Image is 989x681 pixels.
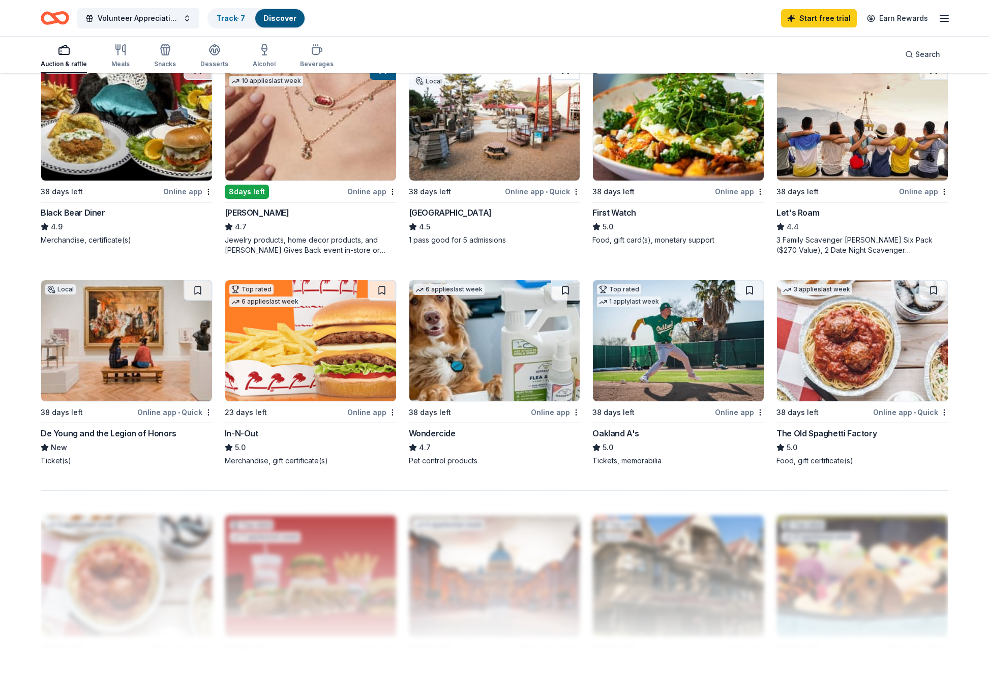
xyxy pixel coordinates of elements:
div: 3 Family Scavenger [PERSON_NAME] Six Pack ($270 Value), 2 Date Night Scavenger [PERSON_NAME] Two ... [776,235,948,255]
img: Image for Kendra Scott [225,60,396,181]
div: Online app Quick [505,185,580,198]
img: Image for The Old Spaghetti Factory [777,280,948,401]
a: Track· 7 [217,14,245,22]
div: The Old Spaghetti Factory [776,427,877,439]
img: Image for First Watch [593,60,764,181]
div: 10 applies last week [229,76,303,86]
a: Image for Black Bear DinerTop rated38 days leftOnline appBlack Bear Diner4.9Merchandise, certific... [41,59,213,245]
button: Beverages [300,40,334,73]
div: 38 days left [41,186,83,198]
div: Top rated [597,284,641,294]
span: 4.5 [419,221,430,233]
div: 38 days left [409,186,451,198]
div: De Young and the Legion of Honors [41,427,176,439]
div: 8 days left [225,185,269,199]
img: Image for Let's Roam [777,60,948,181]
button: Auction & raffle [41,40,87,73]
div: Auction & raffle [41,60,87,68]
span: 5.0 [235,441,246,454]
img: Image for Wondercide [409,280,580,401]
div: Pet control products [409,456,581,466]
img: Image for In-N-Out [225,280,396,401]
span: • [914,408,916,417]
div: Ticket(s) [41,456,213,466]
div: 38 days left [776,406,819,419]
div: Online app [715,185,764,198]
div: 38 days left [41,406,83,419]
span: 5.0 [603,441,613,454]
span: 5.0 [787,441,797,454]
button: Track· 7Discover [207,8,306,28]
span: 4.9 [51,221,63,233]
button: Volunteer Appreciation Picnic [77,8,199,28]
div: Food, gift card(s), monetary support [592,235,764,245]
div: Top rated [229,284,274,294]
div: 38 days left [776,186,819,198]
a: Image for In-N-OutTop rated6 applieslast week23 days leftOnline appIn-N-Out5.0Merchandise, gift c... [225,280,397,466]
div: Tickets, memorabilia [592,456,764,466]
div: 38 days left [409,406,451,419]
a: Earn Rewards [861,9,934,27]
div: 38 days left [592,186,635,198]
img: Image for Oakland A's [593,280,764,401]
button: Search [897,44,948,65]
div: Online app [163,185,213,198]
div: Online app [531,406,580,419]
div: Meals [111,60,130,68]
a: Image for Kendra ScottTop rated10 applieslast week8days leftOnline app[PERSON_NAME]4.7Jewelry pro... [225,59,397,255]
div: 23 days left [225,406,267,419]
span: • [546,188,548,196]
a: Image for The Old Spaghetti Factory3 applieslast week38 days leftOnline app•QuickThe Old Spaghett... [776,280,948,466]
a: Image for Wondercide6 applieslast week38 days leftOnline appWondercide4.7Pet control products [409,280,581,466]
a: Image for First Watch2 applieslast week38 days leftOnline appFirst Watch5.0Food, gift card(s), mo... [592,59,764,245]
div: Black Bear Diner [41,206,105,219]
a: Home [41,6,69,30]
span: 5.0 [603,221,613,233]
div: 38 days left [592,406,635,419]
div: Local [413,76,444,86]
span: 4.7 [419,441,431,454]
div: First Watch [592,206,636,219]
div: Oakland A's [592,427,639,439]
div: Local [45,284,76,294]
img: Image for De Young and the Legion of Honors [41,280,212,401]
span: 4.7 [235,221,247,233]
div: [PERSON_NAME] [225,206,289,219]
span: New [51,441,67,454]
div: Online app [899,185,948,198]
div: Wondercide [409,427,456,439]
div: Snacks [154,60,176,68]
div: In-N-Out [225,427,258,439]
div: Desserts [200,60,228,68]
div: Merchandise, certificate(s) [41,235,213,245]
div: Online app [347,406,397,419]
div: Beverages [300,60,334,68]
div: Merchandise, gift certificate(s) [225,456,397,466]
div: Let's Roam [776,206,819,219]
div: 1 pass good for 5 admissions [409,235,581,245]
a: Discover [263,14,296,22]
button: Meals [111,40,130,73]
div: 3 applies last week [781,284,852,295]
div: 1 apply last week [597,297,661,307]
span: • [178,408,180,417]
img: Image for Bay Area Discovery Museum [409,60,580,181]
div: Online app [715,406,764,419]
div: Online app Quick [873,406,948,419]
div: Online app [347,185,397,198]
a: Image for Let's Roam2 applieslast week38 days leftOnline appLet's Roam4.43 Family Scavenger [PERS... [776,59,948,255]
span: Search [915,48,940,61]
button: Snacks [154,40,176,73]
div: [GEOGRAPHIC_DATA] [409,206,492,219]
img: Image for Black Bear Diner [41,60,212,181]
button: Alcohol [253,40,276,73]
a: Image for Bay Area Discovery Museum1 applylast weekLocal38 days leftOnline app•Quick[GEOGRAPHIC_D... [409,59,581,245]
div: Food, gift certificate(s) [776,456,948,466]
div: 6 applies last week [229,297,301,307]
span: 4.4 [787,221,799,233]
a: Start free trial [781,9,857,27]
a: Image for Oakland A'sTop rated1 applylast week38 days leftOnline appOakland A's5.0Tickets, memora... [592,280,764,466]
div: 6 applies last week [413,284,485,295]
button: Desserts [200,40,228,73]
a: Image for De Young and the Legion of HonorsLocal38 days leftOnline app•QuickDe Young and the Legi... [41,280,213,466]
